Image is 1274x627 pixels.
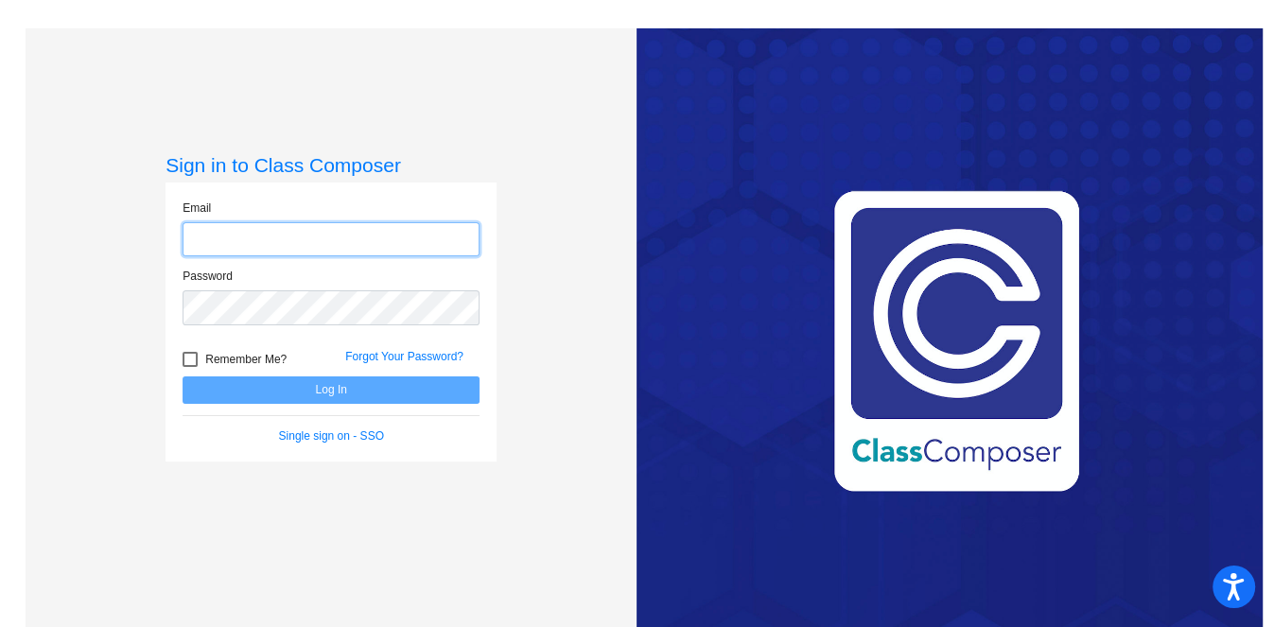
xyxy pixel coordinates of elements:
[183,376,480,404] button: Log In
[205,348,287,371] span: Remember Me?
[279,429,384,443] a: Single sign on - SSO
[183,200,211,217] label: Email
[183,268,233,285] label: Password
[345,350,463,363] a: Forgot Your Password?
[166,153,497,177] h3: Sign in to Class Composer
